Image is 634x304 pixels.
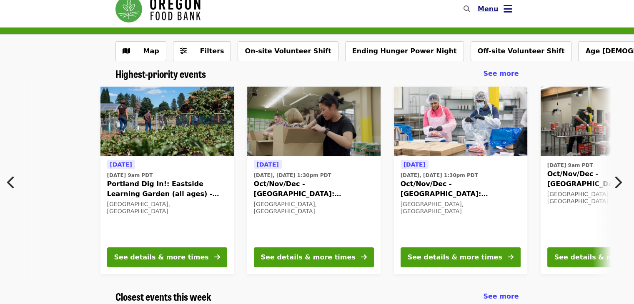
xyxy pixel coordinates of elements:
time: [DATE] 9am PDT [107,172,153,179]
a: See details for "Oct/Nov/Dec - Beaverton: Repack/Sort (age 10+)" [394,87,527,274]
time: [DATE] 9am PDT [547,162,593,169]
i: chevron-left icon [7,174,15,190]
i: arrow-right icon [508,253,514,261]
button: Next item [606,171,634,194]
button: On-site Volunteer Shift [238,41,338,61]
img: Portland Dig In!: Eastside Learning Garden (all ages) - Aug/Sept/Oct organized by Oregon Food Bank [100,87,234,157]
span: Closest events this week [115,289,211,304]
time: [DATE], [DATE] 1:30pm PDT [401,172,478,179]
i: chevron-right icon [614,174,622,190]
img: Oct/Nov/Dec - Beaverton: Repack/Sort (age 10+) organized by Oregon Food Bank [394,87,527,157]
a: See more [483,292,519,302]
span: Map [143,47,159,55]
button: See details & more times [401,247,521,267]
span: [DATE] [403,161,426,168]
a: See details for "Oct/Nov/Dec - Portland: Repack/Sort (age 8+)" [247,87,381,274]
a: See details for "Portland Dig In!: Eastside Learning Garden (all ages) - Aug/Sept/Oct" [100,87,234,274]
span: See more [483,292,519,300]
span: Portland Dig In!: Eastside Learning Garden (all ages) - Aug/Sept/Oct [107,179,227,199]
button: See details & more times [254,247,374,267]
a: See more [483,69,519,79]
span: [DATE] [110,161,132,168]
i: search icon [464,5,470,13]
div: [GEOGRAPHIC_DATA], [GEOGRAPHIC_DATA] [401,201,521,215]
i: arrow-right icon [214,253,220,261]
button: See details & more times [107,247,227,267]
div: See details & more times [408,252,502,262]
a: Highest-priority events [115,68,206,80]
i: bars icon [504,3,512,15]
i: arrow-right icon [361,253,367,261]
span: [DATE] [257,161,279,168]
img: Oct/Nov/Dec - Portland: Repack/Sort (age 8+) organized by Oregon Food Bank [247,87,381,157]
div: Closest events this week [109,291,526,303]
button: Show map view [115,41,166,61]
span: Oct/Nov/Dec - [GEOGRAPHIC_DATA]: Repack/Sort (age [DEMOGRAPHIC_DATA]+) [401,179,521,199]
div: [GEOGRAPHIC_DATA], [GEOGRAPHIC_DATA] [107,201,227,215]
time: [DATE], [DATE] 1:30pm PDT [254,172,331,179]
div: See details & more times [114,252,209,262]
span: Oct/Nov/Dec - [GEOGRAPHIC_DATA]: Repack/Sort (age [DEMOGRAPHIC_DATA]+) [254,179,374,199]
i: sliders-h icon [180,47,187,55]
i: map icon [123,47,130,55]
span: Highest-priority events [115,66,206,81]
span: See more [483,70,519,77]
button: Filters (0 selected) [173,41,231,61]
button: Off-site Volunteer Shift [471,41,572,61]
button: Ending Hunger Power Night [345,41,464,61]
div: [GEOGRAPHIC_DATA], [GEOGRAPHIC_DATA] [254,201,374,215]
div: Highest-priority events [109,68,526,80]
span: Filters [200,47,224,55]
span: Menu [478,5,499,13]
a: Closest events this week [115,291,211,303]
div: See details & more times [261,252,356,262]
